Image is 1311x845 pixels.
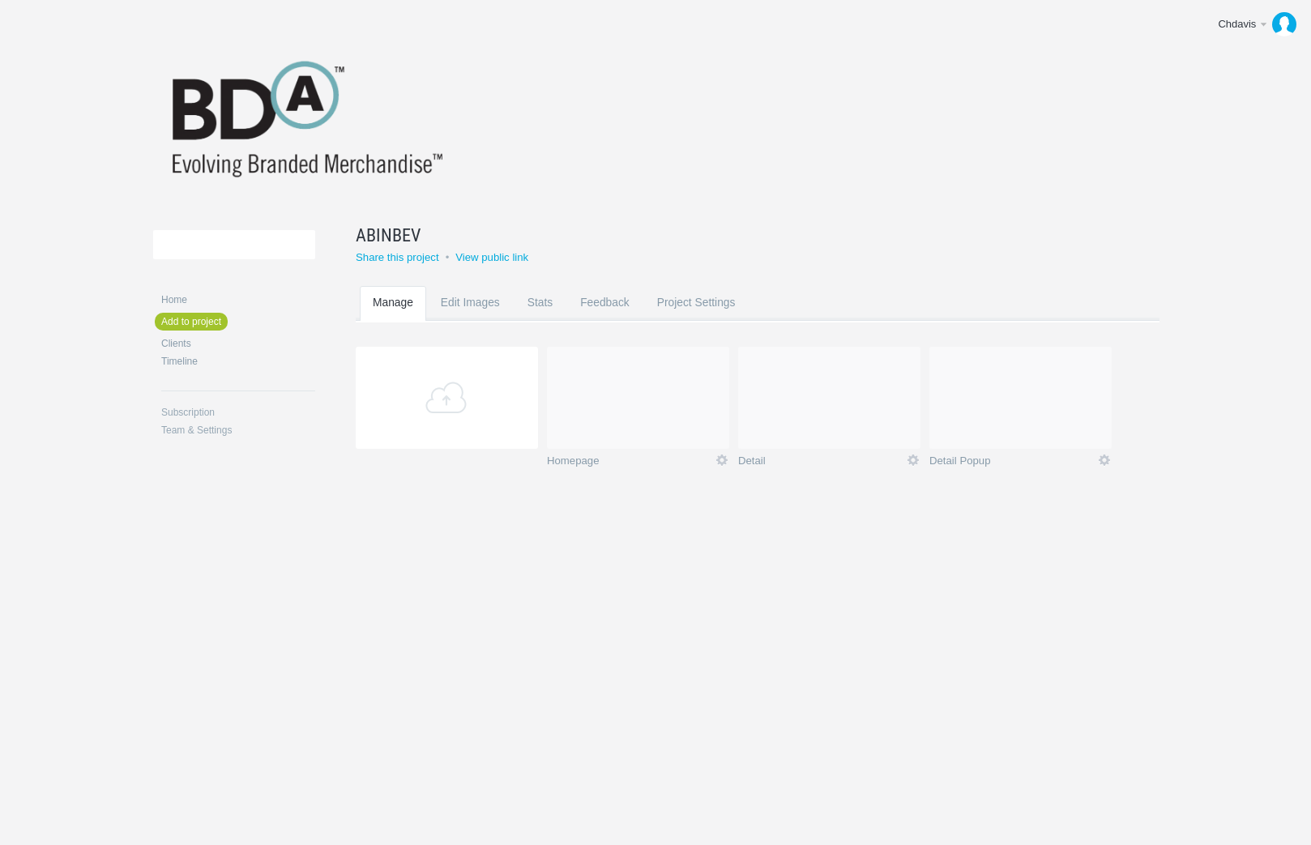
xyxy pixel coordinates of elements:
[906,453,920,467] a: Icon
[360,286,426,350] a: Manage
[161,356,315,366] a: Timeline
[446,251,450,263] small: •
[356,222,421,248] span: ABINBEV
[1218,16,1258,32] div: Chdavis
[1097,453,1112,467] a: Icon
[644,286,749,350] a: Project Settings
[738,455,906,472] a: Detail
[1272,12,1296,36] img: 8b864dc70df4ff16edf21380bc246e06
[161,425,315,435] a: Team & Settings
[356,347,538,449] a: Add
[715,453,729,467] a: Icon
[153,53,462,186] img: bdainc186-logo_20190904153128.png
[155,313,228,331] a: Add to project
[1206,8,1303,41] a: Chdavis
[547,455,715,472] a: Homepage
[161,408,315,417] a: Subscription
[161,295,315,305] a: Home
[455,251,528,263] a: View public link
[515,286,566,350] a: Stats
[356,251,439,263] a: Share this project
[356,222,1119,248] a: ABINBEV
[428,286,513,350] a: Edit Images
[567,286,643,350] a: Feedback
[161,339,315,348] a: Clients
[929,455,1097,472] a: Detail Popup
